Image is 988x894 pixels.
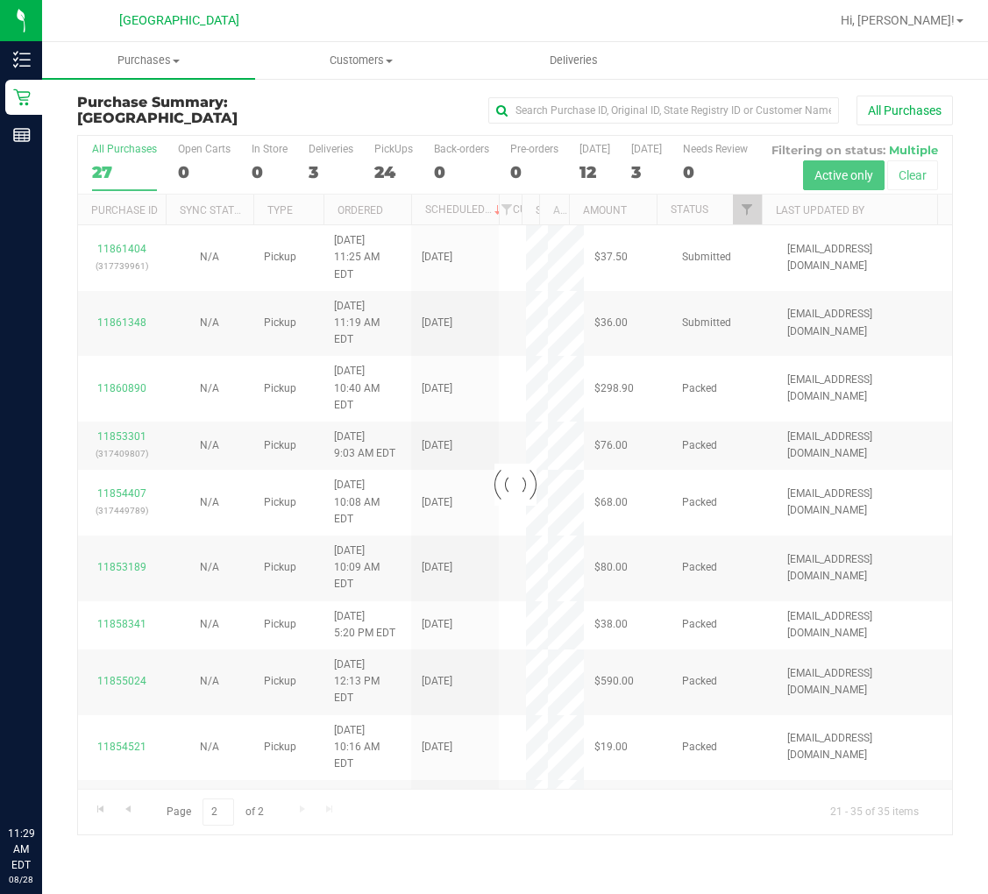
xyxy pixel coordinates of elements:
iframe: Resource center [18,754,70,806]
inline-svg: Inventory [13,51,31,68]
span: [GEOGRAPHIC_DATA] [77,110,238,126]
span: Hi, [PERSON_NAME]! [841,13,955,27]
h3: Purchase Summary: [77,95,369,125]
a: Purchases [42,42,255,79]
p: 11:29 AM EDT [8,826,34,873]
inline-svg: Reports [13,126,31,144]
span: Customers [256,53,467,68]
a: Customers [255,42,468,79]
span: Purchases [42,53,255,68]
span: [GEOGRAPHIC_DATA] [119,13,239,28]
input: Search Purchase ID, Original ID, State Registry ID or Customer Name... [488,97,839,124]
inline-svg: Retail [13,89,31,106]
span: Deliveries [526,53,622,68]
p: 08/28 [8,873,34,886]
a: Deliveries [468,42,681,79]
button: All Purchases [857,96,953,125]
